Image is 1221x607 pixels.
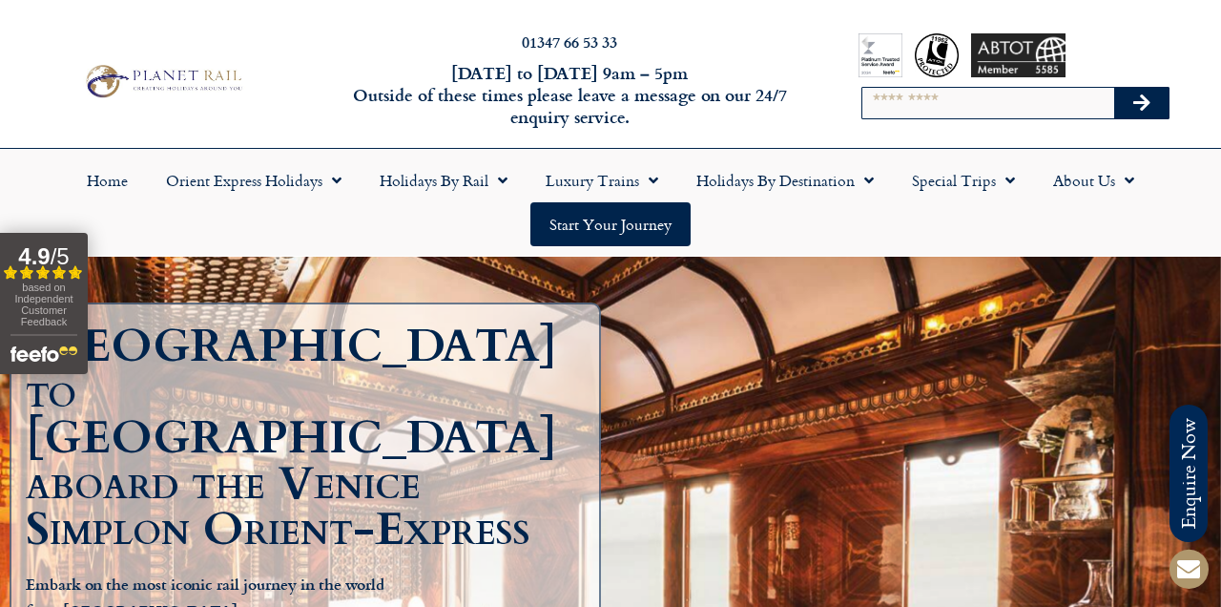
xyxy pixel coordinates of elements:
[893,158,1034,202] a: Special Trips
[68,158,147,202] a: Home
[10,158,1211,246] nav: Menu
[330,62,809,129] h6: [DATE] to [DATE] 9am – 5pm Outside of these times please leave a message on our 24/7 enquiry serv...
[527,158,677,202] a: Luxury Trains
[147,158,361,202] a: Orient Express Holidays
[522,31,617,52] a: 01347 66 53 33
[677,158,893,202] a: Holidays by Destination
[26,324,594,553] h1: [GEOGRAPHIC_DATA] to [GEOGRAPHIC_DATA] aboard the Venice Simplon Orient-Express
[1114,88,1169,118] button: Search
[530,202,691,246] a: Start your Journey
[361,158,527,202] a: Holidays by Rail
[1034,158,1153,202] a: About Us
[79,61,245,102] img: Planet Rail Train Holidays Logo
